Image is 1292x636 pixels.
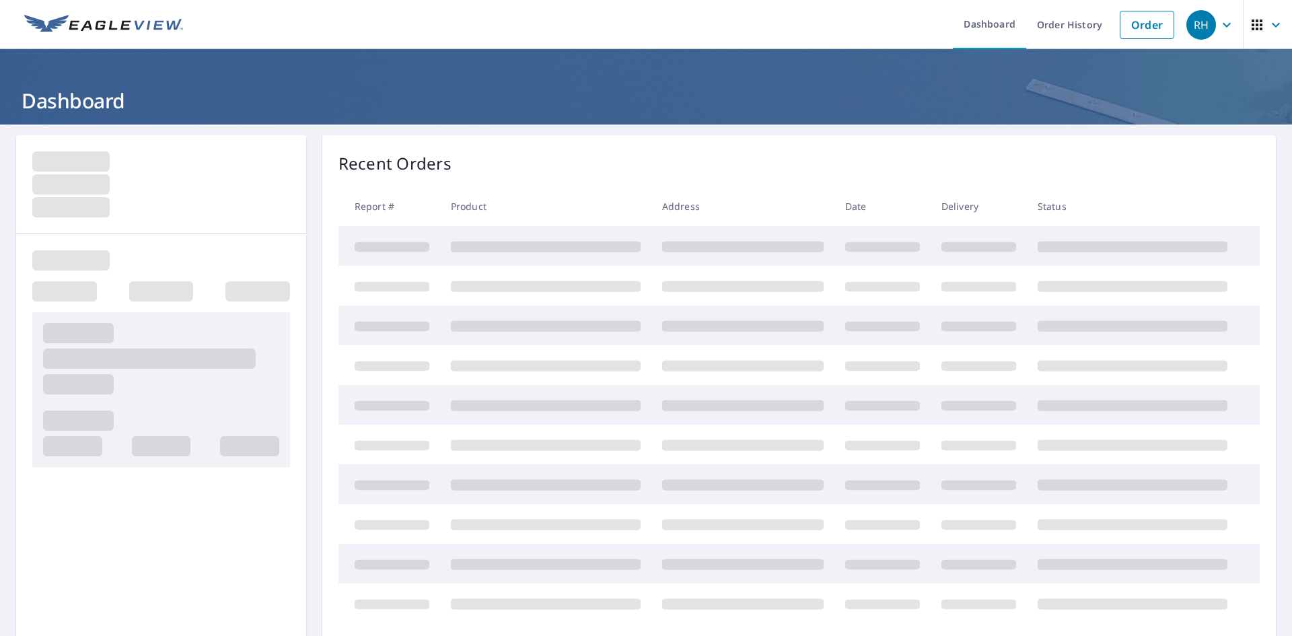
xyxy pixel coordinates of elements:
th: Status [1027,186,1238,226]
h1: Dashboard [16,87,1276,114]
div: RH [1186,10,1216,40]
th: Date [834,186,931,226]
th: Product [440,186,651,226]
a: Order [1120,11,1174,39]
th: Delivery [931,186,1027,226]
img: EV Logo [24,15,183,35]
p: Recent Orders [338,151,452,176]
th: Report # [338,186,440,226]
th: Address [651,186,834,226]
